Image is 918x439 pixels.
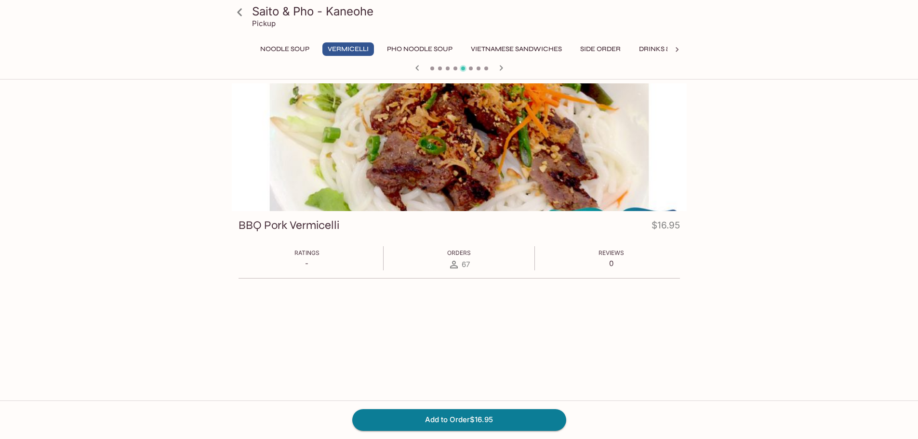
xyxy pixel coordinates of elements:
span: Reviews [599,249,624,256]
button: Vermicelli [322,42,374,56]
h3: Saito & Pho - Kaneohe [252,4,683,19]
h3: BBQ Pork Vermicelli [239,218,339,233]
button: Noodle Soup [255,42,315,56]
button: Add to Order$16.95 [352,409,566,430]
h4: $16.95 [652,218,680,237]
p: 0 [599,259,624,268]
span: Orders [447,249,471,256]
button: Vietnamese Sandwiches [466,42,567,56]
button: Pho Noodle Soup [382,42,458,56]
div: BBQ Pork Vermicelli [232,83,687,211]
span: Ratings [294,249,319,256]
p: Pickup [252,19,276,28]
button: Side Order [575,42,626,56]
span: 67 [462,260,470,269]
p: - [294,259,319,268]
button: Drinks & Desserts [634,42,711,56]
